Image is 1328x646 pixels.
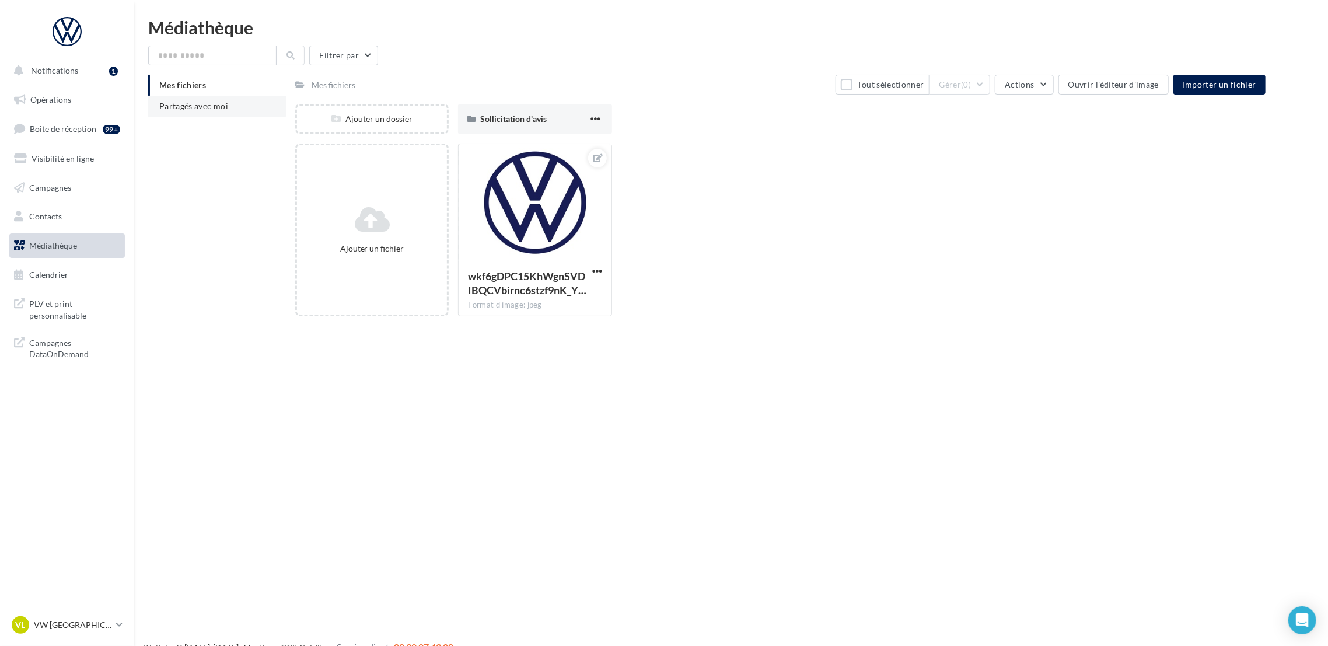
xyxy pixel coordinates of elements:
[7,58,123,83] button: Notifications 1
[159,101,228,111] span: Partagés avec moi
[1058,75,1169,95] button: Ouvrir l'éditeur d'image
[7,330,127,365] a: Campagnes DataOnDemand
[312,79,355,91] div: Mes fichiers
[1183,79,1256,89] span: Importer un fichier
[29,270,68,280] span: Calendrier
[30,124,96,134] span: Boîte de réception
[7,146,127,171] a: Visibilité en ligne
[836,75,929,95] button: Tout sélectionner
[7,116,127,141] a: Boîte de réception99+
[29,240,77,250] span: Médiathèque
[961,80,971,89] span: (0)
[7,176,127,200] a: Campagnes
[302,243,443,254] div: Ajouter un fichier
[31,65,78,75] span: Notifications
[29,211,62,221] span: Contacts
[7,233,127,258] a: Médiathèque
[34,619,111,631] p: VW [GEOGRAPHIC_DATA]
[468,300,602,310] div: Format d'image: jpeg
[468,270,586,296] span: wkf6gDPC15KhWgnSVDIBQCVbirnc6stzf9nK_YpDsa6eOS5wj4YA11Bss7jwVWH8d-qXpUwrfgaj0M6D1A=s0
[29,335,120,360] span: Campagnes DataOnDemand
[7,291,127,326] a: PLV et print personnalisable
[29,182,71,192] span: Campagnes
[16,619,26,631] span: VL
[480,114,547,124] span: Sollicitation d'avis
[30,95,71,104] span: Opérations
[32,153,94,163] span: Visibilité en ligne
[7,204,127,229] a: Contacts
[103,125,120,134] div: 99+
[995,75,1053,95] button: Actions
[159,80,206,90] span: Mes fichiers
[109,67,118,76] div: 1
[1173,75,1266,95] button: Importer un fichier
[9,614,125,636] a: VL VW [GEOGRAPHIC_DATA]
[1288,606,1316,634] div: Open Intercom Messenger
[7,263,127,287] a: Calendrier
[1005,79,1034,89] span: Actions
[309,46,378,65] button: Filtrer par
[148,19,1314,36] div: Médiathèque
[29,296,120,321] span: PLV et print personnalisable
[297,113,448,125] div: Ajouter un dossier
[929,75,991,95] button: Gérer(0)
[7,88,127,112] a: Opérations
